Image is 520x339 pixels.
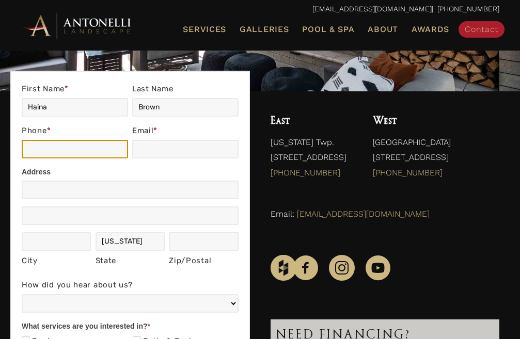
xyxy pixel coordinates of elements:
span: Galleries [240,24,289,34]
p: [US_STATE] Twp. [STREET_ADDRESS] [271,135,352,186]
a: Services [179,23,230,36]
span: Services [183,25,226,34]
a: Pool & Spa [298,23,358,36]
span: Pool & Spa [302,24,354,34]
a: Contact [459,21,505,38]
a: About [364,23,402,36]
span: About [368,25,398,34]
input: Michigan [96,232,165,251]
a: Galleries [235,23,293,36]
a: [EMAIL_ADDRESS][DOMAIN_NAME] [297,209,430,219]
p: | [PHONE_NUMBER] [21,3,499,16]
a: [PHONE_NUMBER] [373,168,443,177]
img: Antonelli Horizontal Logo [21,11,134,40]
span: Email: [271,209,294,219]
div: Address [22,166,239,181]
a: [PHONE_NUMBER] [271,168,340,177]
a: Awards [407,23,453,36]
div: What services are you interested in? [22,320,239,335]
div: City [22,254,91,268]
a: [EMAIL_ADDRESS][DOMAIN_NAME] [312,5,432,13]
img: Houzz [271,255,296,281]
label: How did you hear about us? [22,278,239,294]
h4: West [373,112,499,130]
div: Zip/Postal [169,254,238,268]
span: Contact [465,24,498,34]
label: Last Name [132,82,239,98]
div: State [96,254,165,268]
h4: East [271,112,352,130]
span: Awards [412,24,449,34]
label: Email [132,124,239,140]
p: [GEOGRAPHIC_DATA] [STREET_ADDRESS] [373,135,499,186]
label: First Name [22,82,128,98]
label: Phone [22,124,128,140]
